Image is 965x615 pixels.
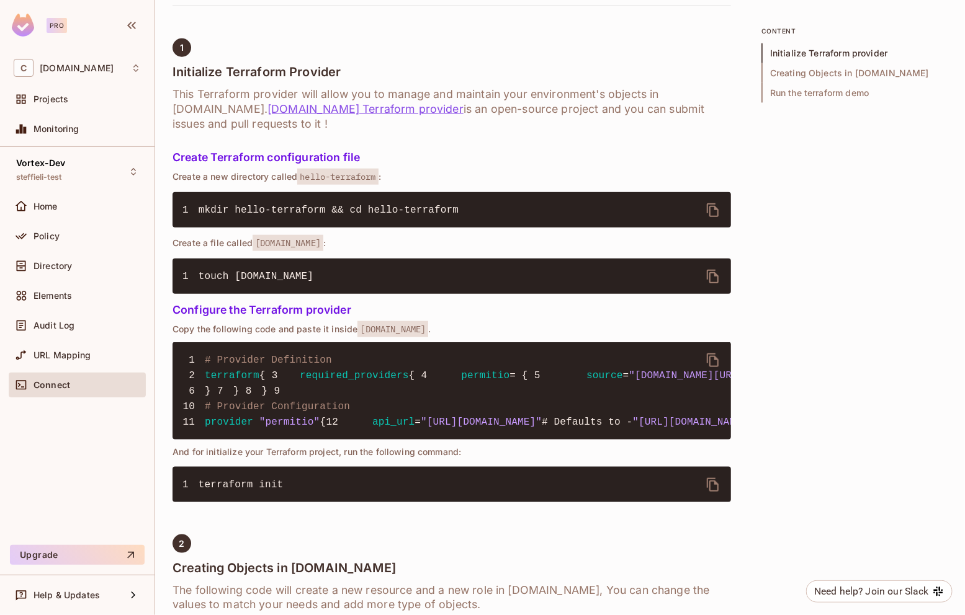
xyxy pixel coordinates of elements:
[542,417,632,428] span: # Defaults to -
[179,539,184,549] span: 2
[182,399,205,414] span: 10
[528,368,550,383] span: 5
[12,14,34,37] img: SReyMgAAAABJRU5ErkJggg==
[199,205,459,216] span: mkdir hello-terraform && cd hello-terraform
[629,370,750,381] span: "[DOMAIN_NAME][URL]"
[300,370,409,381] span: required_providers
[173,304,731,316] h5: Configure the Terraform provider
[509,370,527,381] span: = {
[173,447,731,457] p: And for initialize your Terraform project, run the following command:
[266,368,288,383] span: 3
[259,417,320,428] span: "permitio"
[205,370,259,381] span: terraform
[415,368,437,383] span: 4
[761,43,948,63] span: Initialize Terraform provider
[182,384,205,399] span: 6
[34,201,58,211] span: Home
[10,545,145,565] button: Upgrade
[240,384,262,399] span: 8
[34,321,74,330] span: Audit Log
[761,82,948,102] span: Run the terraform demo
[326,415,348,430] span: 12
[205,417,253,428] span: provider
[320,417,326,428] span: {
[761,63,948,82] span: Creating Objects in [DOMAIN_NAME]
[357,321,428,337] span: [DOMAIN_NAME]
[173,171,731,182] p: Create a new directory called :
[14,59,34,77] span: C
[173,583,731,613] h6: The following code will create a new resource and a new role in [DOMAIN_NAME], You can change the...
[297,169,378,185] span: hello-terraform
[372,417,415,428] span: api_url
[173,560,731,575] h4: Creating Objects in [DOMAIN_NAME]
[34,590,100,600] span: Help & Updates
[267,384,290,399] span: 9
[16,158,66,168] span: Vortex-Dev
[180,43,184,53] span: 1
[461,370,509,381] span: permitio
[34,380,70,390] span: Connect
[16,172,61,182] span: steffieli-test
[40,63,114,73] span: Workspace: consoleconnect.com
[211,384,233,399] span: 7
[259,370,266,381] span: {
[409,370,415,381] span: {
[199,271,313,282] span: touch [DOMAIN_NAME]
[173,64,731,79] h4: Initialize Terraform Provider
[34,124,79,134] span: Monitoring
[182,415,205,430] span: 11
[253,235,323,251] span: [DOMAIN_NAME]
[34,261,72,271] span: Directory
[182,269,199,284] span: 1
[199,479,284,490] span: terraform init
[814,584,929,599] div: Need help? Join our Slack
[182,203,199,218] span: 1
[34,291,72,301] span: Elements
[415,417,421,428] span: =
[182,477,199,492] span: 1
[698,262,728,291] button: delete
[267,102,464,115] a: [DOMAIN_NAME] Terraform provider
[586,370,623,381] span: source
[173,151,731,164] h5: Create Terraform configuration file
[698,195,728,225] button: delete
[623,370,629,381] span: =
[173,237,731,249] p: Create a file called :
[182,353,205,368] span: 1
[34,94,68,104] span: Projects
[421,417,542,428] span: "[URL][DOMAIN_NAME]"
[698,345,728,375] button: delete
[173,87,731,131] h6: This Terraform provider will allow you to manage and maintain your environment's objects in [DOMA...
[698,470,728,500] button: delete
[182,368,205,383] span: 2
[47,18,67,33] div: Pro
[173,324,731,335] p: Copy the following code and paste it inside .
[34,350,91,360] span: URL Mapping
[205,401,350,412] span: # Provider Configuration
[761,25,948,35] p: content
[34,231,60,241] span: Policy
[205,355,332,366] span: # Provider Definition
